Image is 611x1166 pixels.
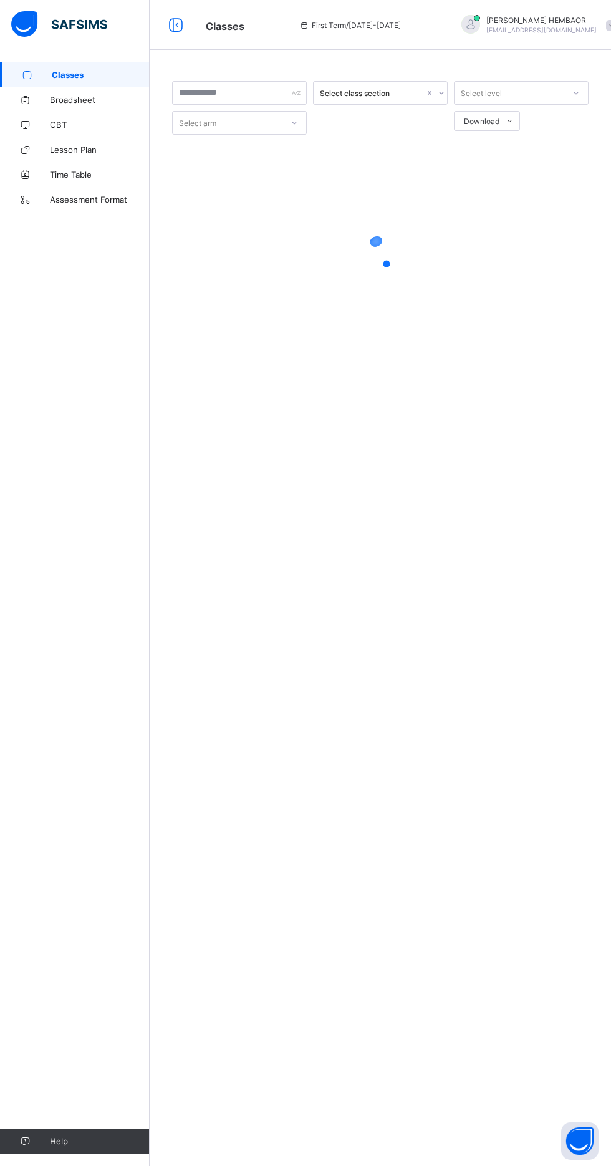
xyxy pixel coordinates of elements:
[52,70,150,80] span: Classes
[11,11,107,37] img: safsims
[486,26,597,34] span: [EMAIL_ADDRESS][DOMAIN_NAME]
[461,81,502,105] div: Select level
[486,16,597,25] span: [PERSON_NAME] HEMBAOR
[464,117,499,126] span: Download
[50,170,150,180] span: Time Table
[50,120,150,130] span: CBT
[50,95,150,105] span: Broadsheet
[179,111,216,135] div: Select arm
[50,145,150,155] span: Lesson Plan
[320,89,425,98] div: Select class section
[50,195,150,205] span: Assessment Format
[206,20,244,32] span: Classes
[561,1122,599,1160] button: Open asap
[299,21,401,30] span: session/term information
[50,1136,149,1146] span: Help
